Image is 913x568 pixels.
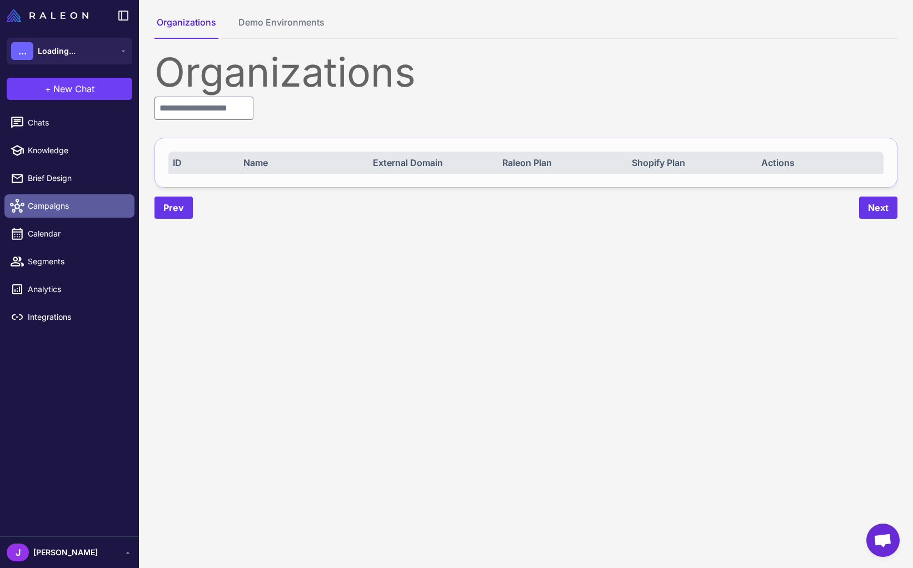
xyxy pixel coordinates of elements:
div: ID [173,156,232,169]
img: Raleon Logo [7,9,88,22]
div: Actions [761,156,879,169]
a: Calendar [4,222,134,245]
div: Name [243,156,361,169]
span: + [45,82,51,95]
span: Segments [28,255,126,268]
span: Campaigns [28,200,126,212]
a: Integrations [4,305,134,329]
span: New Chat [53,82,94,95]
button: Next [859,197,897,219]
span: Chats [28,117,126,129]
div: Organizations [154,52,897,92]
div: External Domain [373,156,491,169]
a: Brief Design [4,167,134,190]
div: Shopify Plan [632,156,750,169]
button: Demo Environments [236,16,327,39]
div: J [7,544,29,561]
span: Knowledge [28,144,126,157]
a: Raleon Logo [7,9,93,22]
button: ...Loading... [7,38,132,64]
a: Analytics [4,278,134,301]
span: [PERSON_NAME] [33,546,98,559]
span: Integrations [28,311,126,323]
a: Segments [4,250,134,273]
span: Loading... [38,45,76,57]
a: Knowledge [4,139,134,162]
div: Open chat [866,524,900,557]
span: Brief Design [28,172,126,184]
div: Raleon Plan [502,156,620,169]
a: Chats [4,111,134,134]
button: Organizations [154,16,218,39]
div: ... [11,42,33,60]
button: +New Chat [7,78,132,100]
span: Calendar [28,228,126,240]
a: Campaigns [4,194,134,218]
span: Analytics [28,283,126,295]
button: Prev [154,197,193,219]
